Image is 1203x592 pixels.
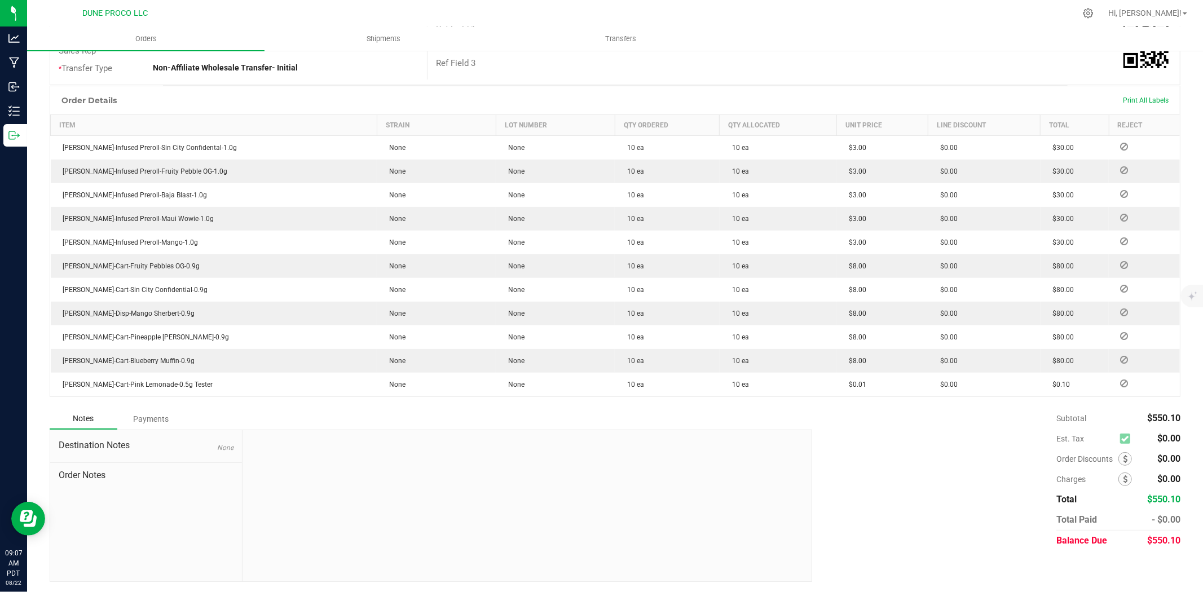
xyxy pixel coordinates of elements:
th: Item [51,115,377,136]
span: None [384,286,406,294]
span: $0.01 [844,381,867,388]
inline-svg: Manufacturing [8,57,20,68]
span: $8.00 [844,310,867,317]
span: Ref Field 3 [436,58,475,68]
span: None [503,144,525,152]
span: - $0.00 [1152,514,1180,525]
span: $0.10 [1047,381,1070,388]
th: Lot Number [496,115,615,136]
span: $0.00 [935,191,958,199]
span: 10 ea [726,191,749,199]
span: 10 ea [622,238,644,246]
span: 10 ea [622,310,644,317]
span: Total Paid [1056,514,1097,525]
span: 10 ea [622,215,644,223]
span: 10 ea [726,238,749,246]
span: $3.00 [844,238,867,246]
span: Reject Inventory [1116,191,1133,197]
span: [PERSON_NAME]-Cart-Pineapple [PERSON_NAME]-0.9g [58,333,230,341]
span: Charges [1056,475,1118,484]
span: 10 ea [622,191,644,199]
span: Calculate excise tax [1120,431,1135,447]
span: None [384,191,406,199]
span: $80.00 [1047,262,1074,270]
span: None [503,215,525,223]
span: [PERSON_NAME]-Cart-Blueberry Muffin-0.9g [58,357,195,365]
span: Order Notes [59,469,233,482]
th: Reject [1109,115,1180,136]
div: Manage settings [1081,8,1095,19]
span: [PERSON_NAME]-Cart-Pink Lemonade-0.5g Tester [58,381,213,388]
inline-svg: Inbound [8,81,20,92]
span: $550.10 [1147,535,1180,546]
span: [PERSON_NAME]-Infused Preroll-Baja Blast-1.0g [58,191,208,199]
span: 10 ea [726,310,749,317]
span: [PERSON_NAME]-Cart-Fruity Pebbles OG-0.9g [58,262,200,270]
span: $30.00 [1047,215,1074,223]
span: Reject Inventory [1116,356,1133,363]
span: Orders [120,34,172,44]
span: 10 ea [726,262,749,270]
span: None [503,238,525,246]
span: None [503,333,525,341]
span: Reject Inventory [1116,143,1133,150]
span: $30.00 [1047,167,1074,175]
span: Shipments [351,34,416,44]
span: None [503,262,525,270]
span: $80.00 [1047,333,1074,341]
span: 10 ea [726,381,749,388]
span: None [503,286,525,294]
span: None [384,167,406,175]
span: None [503,191,525,199]
span: Reject Inventory [1116,167,1133,174]
span: None [384,381,406,388]
iframe: Resource center [11,502,45,536]
span: $80.00 [1047,286,1074,294]
span: 10 ea [622,333,644,341]
span: $0.00 [935,310,958,317]
span: Balance Due [1056,535,1107,546]
div: Payments [117,409,185,429]
span: $30.00 [1047,144,1074,152]
span: Subtotal [1056,414,1086,423]
th: Line Discount [928,115,1041,136]
span: $3.00 [844,191,867,199]
span: $8.00 [844,333,867,341]
span: Hi, [PERSON_NAME]! [1108,8,1182,17]
span: $550.10 [1147,413,1180,423]
span: None [384,238,406,246]
span: None [503,310,525,317]
span: Reject Inventory [1116,333,1133,339]
a: Orders [27,27,265,51]
span: $0.00 [1157,433,1180,444]
span: Transfer Type [59,63,112,73]
span: Print All Labels [1123,96,1169,104]
span: [PERSON_NAME]-Infused Preroll-Fruity Pebble OG-1.0g [58,167,228,175]
span: $80.00 [1047,310,1074,317]
span: $80.00 [1047,357,1074,365]
span: [PERSON_NAME]-Infused Preroll-Sin City Confidental-1.0g [58,144,237,152]
strong: Non-Affiliate Wholesale Transfer- Initial [153,63,298,72]
span: Reject Inventory [1116,285,1133,292]
span: $0.00 [935,262,958,270]
span: None [217,444,233,452]
th: Qty Allocated [720,115,837,136]
th: Strain [377,115,496,136]
span: Reject Inventory [1116,380,1133,387]
a: Shipments [265,27,502,51]
span: $0.00 [935,167,958,175]
inline-svg: Outbound [8,130,20,141]
div: Notes [50,408,117,430]
span: $0.00 [935,286,958,294]
span: $0.00 [1157,474,1180,484]
span: None [384,144,406,152]
span: 10 ea [726,333,749,341]
span: 10 ea [726,357,749,365]
span: 10 ea [726,144,749,152]
span: $0.00 [935,215,958,223]
span: $3.00 [844,144,867,152]
span: Reject Inventory [1116,309,1133,316]
span: 10 ea [622,381,644,388]
span: $0.00 [1157,453,1180,464]
span: Order Discounts [1056,454,1118,463]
